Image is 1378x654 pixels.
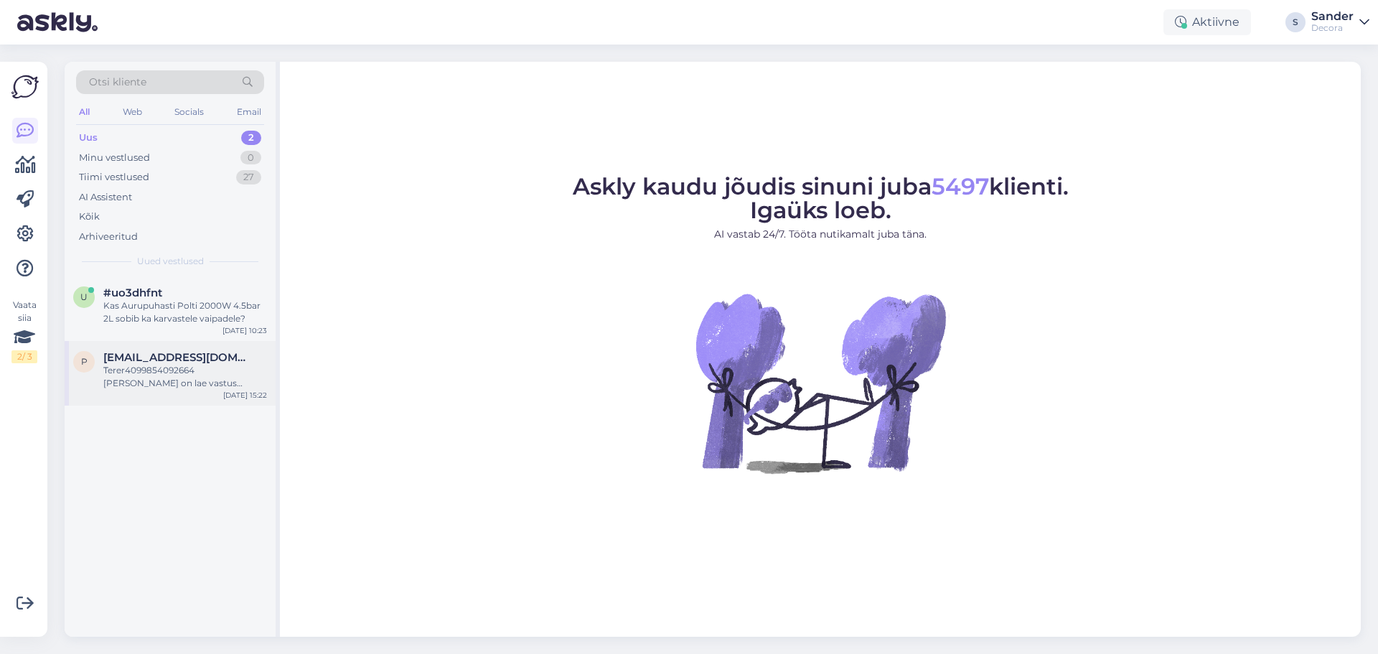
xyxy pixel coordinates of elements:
div: Web [120,103,145,121]
div: Decora [1311,22,1354,34]
img: No Chat active [691,253,950,512]
div: Kas Aurupuhasti Polti 2000W 4.5bar 2L sobib ka karvastele vaipadele? [103,299,267,325]
img: Askly Logo [11,73,39,101]
div: 0 [240,151,261,165]
div: 2 / 3 [11,350,37,363]
div: S [1285,12,1306,32]
div: AI Assistent [79,190,132,205]
span: Otsi kliente [89,75,146,90]
a: SanderDecora [1311,11,1369,34]
div: Aktiivne [1163,9,1251,35]
div: Sander [1311,11,1354,22]
span: u [80,291,88,302]
div: Email [234,103,264,121]
span: p [81,356,88,367]
div: 2 [241,131,261,145]
span: 5497 [932,172,989,200]
div: Uus [79,131,98,145]
div: 27 [236,170,261,184]
div: Kõik [79,210,100,224]
div: Tiimi vestlused [79,170,149,184]
div: Minu vestlused [79,151,150,165]
span: Askly kaudu jõudis sinuni juba klienti. Igaüks loeb. [573,172,1069,224]
span: priit.nigola@gmail.com [103,351,253,364]
div: Socials [172,103,207,121]
div: [DATE] 15:22 [223,390,267,401]
span: #uo3dhfnt [103,286,162,299]
div: [DATE] 10:23 [222,325,267,336]
p: AI vastab 24/7. Tööta nutikamalt juba täna. [573,227,1069,242]
div: Arhiveeritud [79,230,138,244]
div: All [76,103,93,121]
span: Uued vestlused [137,255,204,268]
div: Terer4099854092664 [PERSON_NAME] on lae vastus [PERSON_NAME] laius? [103,364,267,390]
div: Vaata siia [11,299,37,363]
